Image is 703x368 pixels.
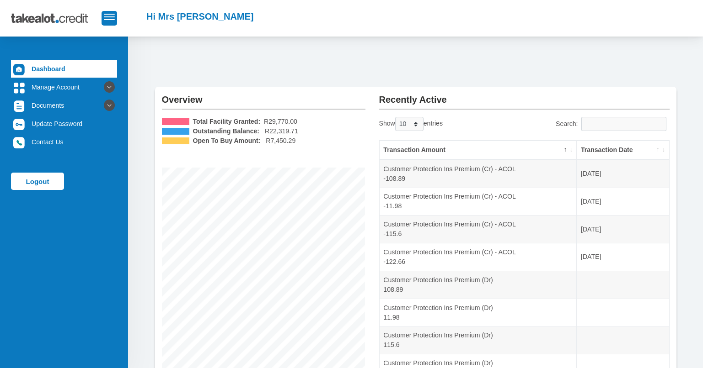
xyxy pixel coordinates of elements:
[577,160,669,188] td: [DATE]
[266,136,295,146] span: R7,450.29
[11,79,117,96] a: Manage Account
[11,115,117,132] a: Update Password
[581,117,666,131] input: Search:
[577,243,669,271] td: [DATE]
[380,299,577,326] td: Customer Protection Ins Premium (Dr) 11.98
[11,173,64,190] a: Logout
[556,117,670,131] label: Search:
[11,7,102,30] img: takealot_credit_logo.svg
[577,188,669,216] td: [DATE]
[380,243,577,271] td: Customer Protection Ins Premium (Cr) - ACOL -122.66
[380,271,577,299] td: Customer Protection Ins Premium (Dr) 108.89
[11,60,117,78] a: Dashboard
[380,141,577,160] th: Transaction Amount: activate to sort column descending
[577,141,669,160] th: Transaction Date: activate to sort column ascending
[193,136,261,146] b: Open To Buy Amount:
[11,97,117,114] a: Documents
[380,160,577,188] td: Customer Protection Ins Premium (Cr) - ACOL -108.89
[380,215,577,243] td: Customer Protection Ins Premium (Cr) - ACOL -115.6
[264,117,297,126] span: R29,770.00
[380,326,577,354] td: Customer Protection Ins Premium (Dr) 115.6
[379,87,670,105] h2: Recently Active
[193,126,260,136] b: Outstanding Balance:
[162,87,365,105] h2: Overview
[379,117,443,131] label: Show entries
[11,133,117,151] a: Contact Us
[265,126,298,136] span: R22,319.71
[380,188,577,216] td: Customer Protection Ins Premium (Cr) - ACOL -11.98
[395,117,424,131] select: Showentries
[577,215,669,243] td: [DATE]
[193,117,261,126] b: Total Facility Granted:
[146,11,253,22] h2: Hi Mrs [PERSON_NAME]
